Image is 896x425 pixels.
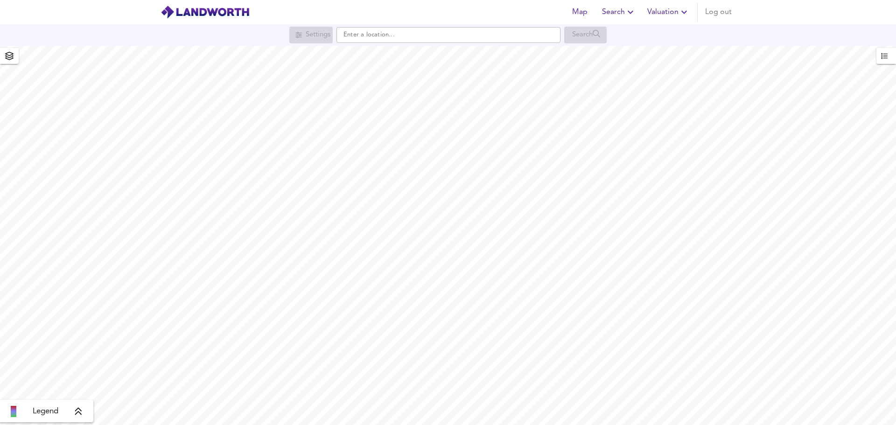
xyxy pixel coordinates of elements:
span: Search [602,6,636,19]
button: Valuation [644,3,693,21]
button: Search [598,3,640,21]
input: Enter a location... [336,27,560,43]
span: Valuation [647,6,690,19]
span: Log out [705,6,732,19]
span: Map [568,6,591,19]
div: Search for a location first or explore the map [289,27,333,43]
button: Map [565,3,595,21]
span: Legend [33,406,58,417]
div: Search for a location first or explore the map [564,27,607,43]
button: Log out [701,3,735,21]
img: logo [161,5,250,19]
